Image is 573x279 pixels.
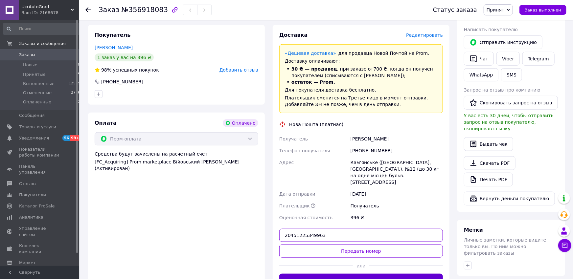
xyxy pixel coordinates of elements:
div: Нова Пошта (платная) [287,121,345,128]
span: Заказы и сообщения [19,41,66,47]
span: Кошелек компании [19,243,61,255]
span: Оплата [95,120,117,126]
span: Метки [464,227,483,233]
span: Заказы [19,52,35,58]
span: Показатели работы компании [19,146,61,158]
button: Передать номер [279,245,443,258]
span: Оценочная стоимость [279,215,333,220]
span: 99+ [70,135,81,141]
div: Доставку оплачивают: [285,58,437,64]
span: Управление сайтом [19,225,61,237]
a: Печать PDF [464,173,513,186]
span: Товары и услуги [19,124,56,130]
span: Принятые [23,72,46,77]
div: [PERSON_NAME] [349,133,444,145]
button: Вернуть деньги покупателю [464,192,555,205]
div: успешных покупок [95,67,159,73]
div: Средства будут зачислены на расчетный счет [95,151,258,172]
button: Отправить инструкцию [464,35,542,49]
span: Запрос на отзыв про компанию [464,87,540,93]
div: для продавца Новой Почтой на Prom. [285,50,437,56]
a: [PERSON_NAME] [95,45,133,50]
span: Каталог ProSale [19,203,55,209]
span: №356918083 [121,6,168,14]
div: Плательщик сменится на Третье лицо в момент отправки. Добавляйте ЭН не позже, чем в день отправки. [285,95,437,108]
span: Уведомления [19,135,49,141]
a: WhatsApp [464,68,498,81]
span: Адрес [279,160,294,165]
div: Для покупателя доставка бесплатно. [285,87,437,93]
span: У вас есть 30 дней, чтобы отправить запрос на отзыв покупателю, скопировав ссылку. [464,113,554,131]
span: Оплаченные [23,99,51,105]
span: Добавить отзыв [219,67,258,73]
span: Принят [487,7,504,12]
span: 12579 [69,81,80,87]
span: остаток — Prom. [291,79,335,85]
span: Выполненные [23,81,55,87]
span: Написать покупателю [464,27,518,32]
span: или [353,263,369,269]
div: Ваш ID: 2168678 [21,10,79,16]
button: Заказ выполнен [519,5,566,15]
a: «Дешевая доставка» [285,51,336,56]
span: Новые [23,62,37,68]
a: Скачать PDF [464,156,516,170]
span: Телефон получателя [279,148,330,153]
span: Плательщик [279,203,310,208]
button: SMS [501,68,522,81]
button: Скопировать запрос на отзыв [464,96,558,110]
li: , при заказе от 700 ₴ , когда он получен покупателем (списываются с [PERSON_NAME]); [285,66,437,79]
div: 396 ₴ [349,212,444,224]
span: Личные заметки, которые видите только вы. По ним можно фильтровать заказы [464,237,546,256]
span: Покупатели [19,192,46,198]
div: Оплачено [223,119,258,127]
a: Viber [496,52,519,66]
div: Кам'янське ([GEOGRAPHIC_DATA], [GEOGRAPHIC_DATA].), №12 (до 30 кг на одне місце): бульв. [STREET_... [349,157,444,188]
span: Доставка [279,32,308,38]
div: Вернуться назад [85,7,91,13]
span: 30 ₴ — продавец [291,66,337,72]
span: 98% [101,67,111,73]
span: Заказ [99,6,119,14]
button: Чат [464,52,494,66]
div: Статус заказа [433,7,477,13]
span: UkrAutoGrad [21,4,71,10]
input: Номер экспресс-накладной [279,229,443,242]
span: Отмененные [23,90,52,96]
span: Получатель [279,136,308,141]
span: 56 [62,135,70,141]
span: Панель управления [19,163,61,175]
span: Дата отправки [279,191,315,197]
div: [DATE] [349,188,444,200]
div: 1 заказ у вас на 396 ₴ [95,54,154,61]
span: Отзывы [19,181,36,187]
span: 2716 [71,90,80,96]
a: Telegram [522,52,555,66]
div: [PHONE_NUMBER] [101,78,144,85]
span: Аналитика [19,214,43,220]
span: Маркет [19,260,36,266]
div: Получатель [349,200,444,212]
button: Выдать чек [464,137,513,151]
button: Чат с покупателем [558,239,571,252]
span: Редактировать [406,32,443,38]
span: Сообщения [19,113,45,118]
div: [FC_Acquiring] Prom marketplace Бійовський [PERSON_NAME] (Активирован) [95,159,258,172]
span: Заказ выполнен [525,8,561,12]
span: Покупатель [95,32,130,38]
input: Поиск [3,23,81,35]
span: 25 [76,72,80,77]
div: [PHONE_NUMBER] [349,145,444,157]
